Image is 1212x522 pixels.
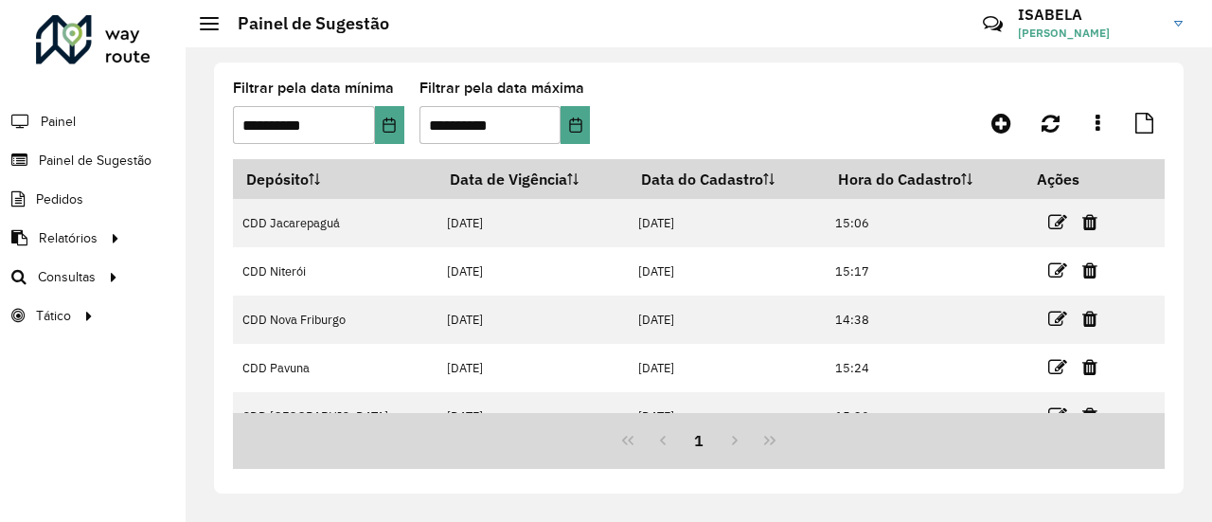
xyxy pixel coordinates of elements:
a: Editar [1048,354,1067,380]
a: Contato Rápido [972,4,1013,45]
span: Relatórios [39,228,98,248]
span: [PERSON_NAME] [1018,25,1160,42]
span: Painel de Sugestão [39,151,151,171]
span: Pedidos [36,189,83,209]
span: Consultas [38,267,96,287]
td: [DATE] [629,344,826,392]
th: Depósito [233,159,437,199]
a: Excluir [1082,306,1097,332]
td: 15:24 [826,344,1024,392]
th: Data de Vigência [437,159,629,199]
td: 15:17 [826,247,1024,296]
a: Editar [1048,209,1067,235]
td: CDD [GEOGRAPHIC_DATA] [233,392,437,441]
h3: ISABELA [1018,6,1160,24]
a: Editar [1048,306,1067,332]
h2: Painel de Sugestão [219,13,389,34]
td: [DATE] [629,296,826,344]
td: [DATE] [629,199,826,247]
label: Filtrar pela data máxima [419,77,584,99]
th: Data do Cadastro [629,159,826,199]
button: Choose Date [375,106,404,144]
td: [DATE] [629,247,826,296]
button: 1 [681,423,717,459]
span: Painel [41,112,76,132]
a: Editar [1048,403,1067,428]
td: 15:06 [826,199,1024,247]
td: [DATE] [437,392,629,441]
td: [DATE] [437,247,629,296]
td: [DATE] [437,344,629,392]
td: 15:39 [826,392,1024,441]
a: Editar [1048,258,1067,283]
td: CDD Niterói [233,247,437,296]
span: Tático [36,306,71,326]
td: 14:38 [826,296,1024,344]
th: Ações [1024,159,1137,199]
td: [DATE] [629,392,826,441]
td: [DATE] [437,296,629,344]
td: CDD Pavuna [233,344,437,392]
a: Excluir [1082,403,1097,428]
td: CDD Jacarepaguá [233,199,437,247]
td: CDD Nova Friburgo [233,296,437,344]
button: Choose Date [561,106,590,144]
a: Excluir [1082,209,1097,235]
label: Filtrar pela data mínima [233,77,394,99]
td: [DATE] [437,199,629,247]
a: Excluir [1082,354,1097,380]
a: Excluir [1082,258,1097,283]
th: Hora do Cadastro [826,159,1024,199]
